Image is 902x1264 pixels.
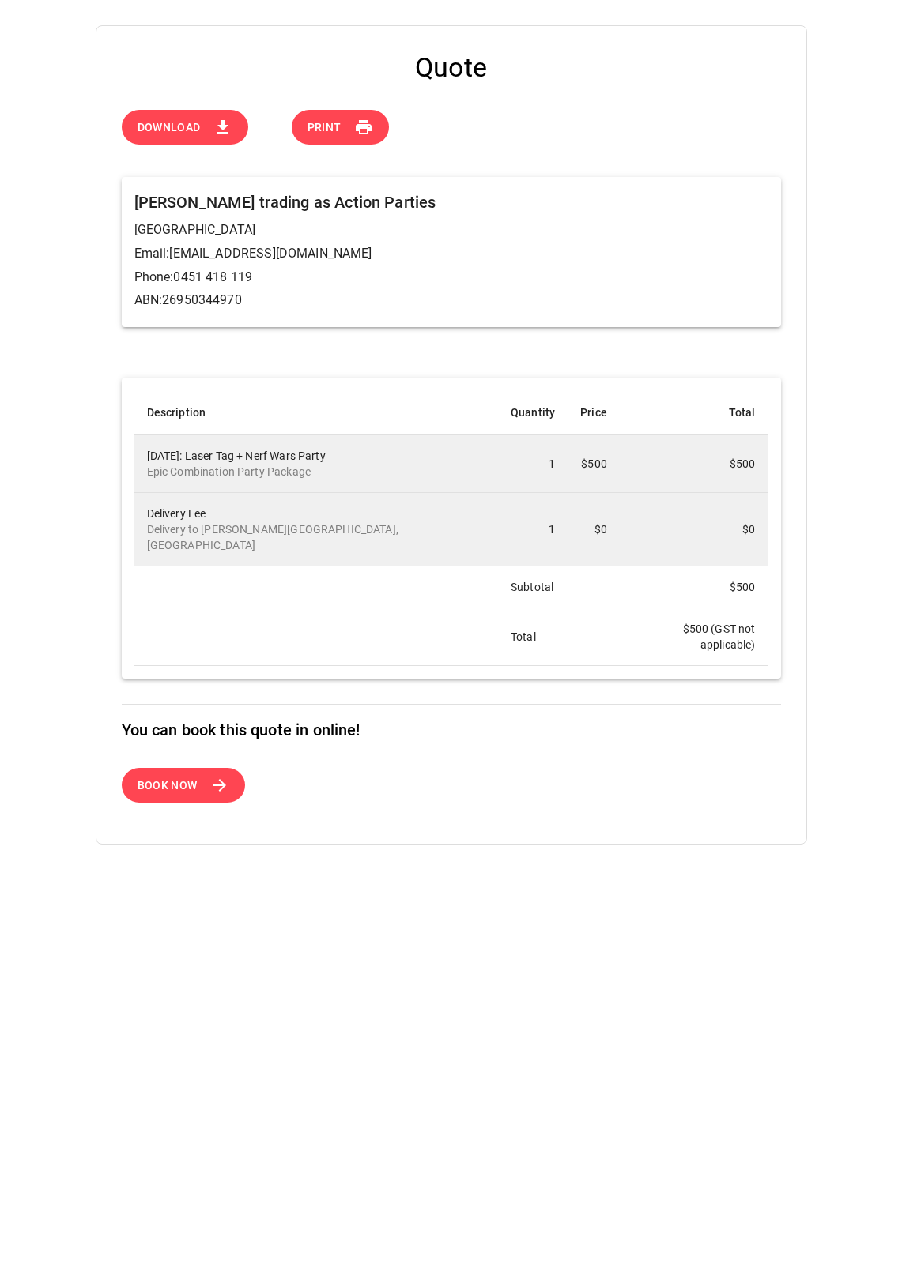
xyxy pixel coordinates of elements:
div: Delivery Fee [147,506,485,553]
td: Total [498,608,620,665]
h4: Quote [122,51,781,85]
td: Subtotal [498,566,620,608]
span: Book Now [136,776,198,796]
span: Download [138,118,201,137]
td: $500 [620,434,768,492]
th: Total [620,390,768,435]
p: Phone: 0451 418 119 [134,268,768,287]
div: [DATE]: Laser Tag + Nerf Wars Party [147,448,485,480]
td: $ 500 (GST not applicable) [620,608,768,665]
td: 1 [498,492,568,566]
td: 1 [498,434,568,492]
th: Quantity [498,390,568,435]
th: Price [568,390,620,435]
h6: You can book this quote in online! [122,717,781,743]
th: Description [134,390,498,435]
p: Epic Combination Party Package [147,464,485,480]
p: Delivery to [PERSON_NAME][GEOGRAPHIC_DATA], [GEOGRAPHIC_DATA] [147,521,485,553]
h6: [PERSON_NAME] trading as Action Parties [134,190,768,215]
td: $500 [568,434,620,492]
button: Download [122,110,248,145]
span: Print [308,118,342,137]
p: [GEOGRAPHIC_DATA] [134,220,768,239]
td: $0 [620,492,768,566]
p: Email: [EMAIL_ADDRESS][DOMAIN_NAME] [134,244,768,263]
td: $0 [568,492,620,566]
button: Book Now [119,767,247,803]
td: $ 500 [620,566,768,608]
p: ABN: 26950344970 [134,291,768,310]
button: Print [292,110,389,145]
